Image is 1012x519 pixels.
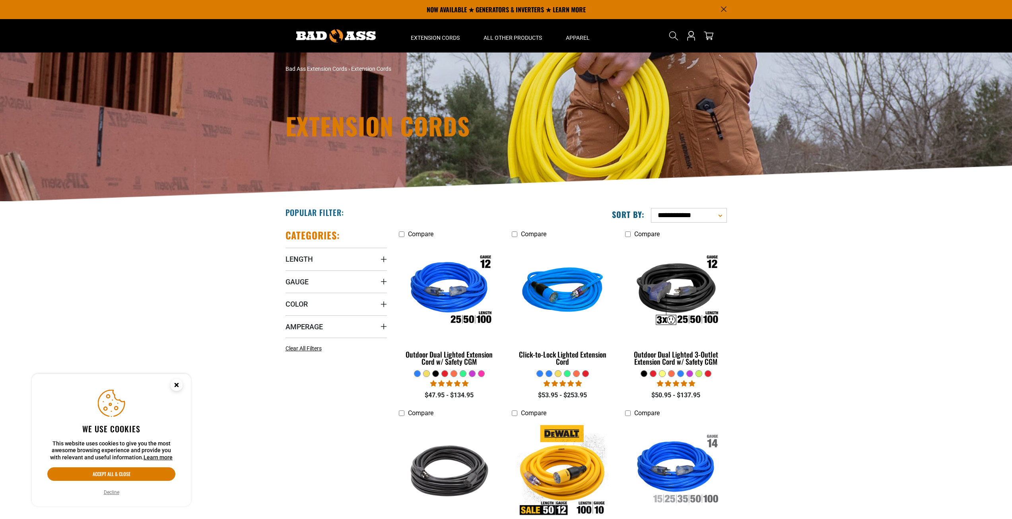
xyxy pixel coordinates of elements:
[521,230,546,238] span: Compare
[399,242,500,370] a: Outdoor Dual Lighted Extension Cord w/ Safety CGM Outdoor Dual Lighted Extension Cord w/ Safety CGM
[408,409,433,417] span: Compare
[296,29,376,43] img: Bad Ass Extension Cords
[472,19,554,52] summary: All Other Products
[286,322,323,331] span: Amperage
[625,351,726,365] div: Outdoor Dual Lighted 3-Outlet Extension Cord w/ Safety CGM
[286,299,308,309] span: Color
[634,230,660,238] span: Compare
[286,207,344,218] h2: Popular Filter:
[101,488,122,496] button: Decline
[286,344,325,353] a: Clear All Filters
[625,391,726,400] div: $50.95 - $137.95
[351,66,391,72] span: Extension Cords
[286,255,313,264] span: Length
[411,34,460,41] span: Extension Cords
[286,229,340,241] h2: Categories:
[399,351,500,365] div: Outdoor Dual Lighted Extension Cord w/ Safety CGM
[286,66,347,72] a: Bad Ass Extension Cords
[512,351,613,365] div: Click-to-Lock Lighted Extension Cord
[626,425,726,516] img: Indoor Dual Lighted Extension Cord w/ Safety CGM
[667,29,680,42] summary: Search
[566,34,590,41] span: Apparel
[286,277,309,286] span: Gauge
[513,246,613,337] img: blue
[144,454,173,461] a: Learn more
[348,66,350,72] span: ›
[399,246,499,337] img: Outdoor Dual Lighted Extension Cord w/ Safety CGM
[657,380,695,387] span: 4.80 stars
[286,315,387,338] summary: Amperage
[484,34,542,41] span: All Other Products
[612,209,645,220] label: Sort by:
[286,65,576,73] nav: breadcrumbs
[512,391,613,400] div: $53.95 - $253.95
[430,380,468,387] span: 4.81 stars
[521,409,546,417] span: Compare
[634,409,660,417] span: Compare
[554,19,602,52] summary: Apparel
[399,391,500,400] div: $47.95 - $134.95
[399,425,499,516] img: black
[512,242,613,370] a: blue Click-to-Lock Lighted Extension Cord
[399,19,472,52] summary: Extension Cords
[286,345,322,352] span: Clear All Filters
[47,424,175,434] h2: We use cookies
[286,114,576,138] h1: Extension Cords
[286,248,387,270] summary: Length
[47,440,175,461] p: This website uses cookies to give you the most awesome browsing experience and provide you with r...
[408,230,433,238] span: Compare
[286,270,387,293] summary: Gauge
[286,293,387,315] summary: Color
[32,374,191,507] aside: Cookie Consent
[47,467,175,481] button: Accept all & close
[544,380,582,387] span: 4.87 stars
[625,242,726,370] a: Outdoor Dual Lighted 3-Outlet Extension Cord w/ Safety CGM Outdoor Dual Lighted 3-Outlet Extensio...
[626,246,726,337] img: Outdoor Dual Lighted 3-Outlet Extension Cord w/ Safety CGM
[513,425,613,516] img: DEWALT 50-100 foot Lighted Click-to-Lock CGM Extension Cord 15A SJTW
